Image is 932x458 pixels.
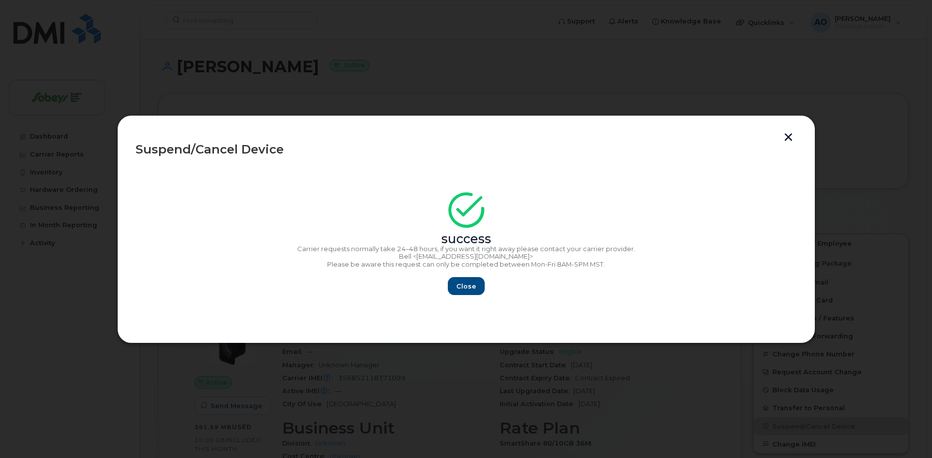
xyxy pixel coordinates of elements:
[456,282,476,291] span: Close
[136,261,797,269] p: Please be aware this request can only be completed between Mon-Fri 8AM-5PM MST.
[448,277,485,295] button: Close
[136,235,797,243] div: success
[136,253,797,261] p: Bell <[EMAIL_ADDRESS][DOMAIN_NAME]>
[136,144,797,155] div: Suspend/Cancel Device
[136,245,797,253] p: Carrier requests normally take 24–48 hours, if you want it right away please contact your carrier...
